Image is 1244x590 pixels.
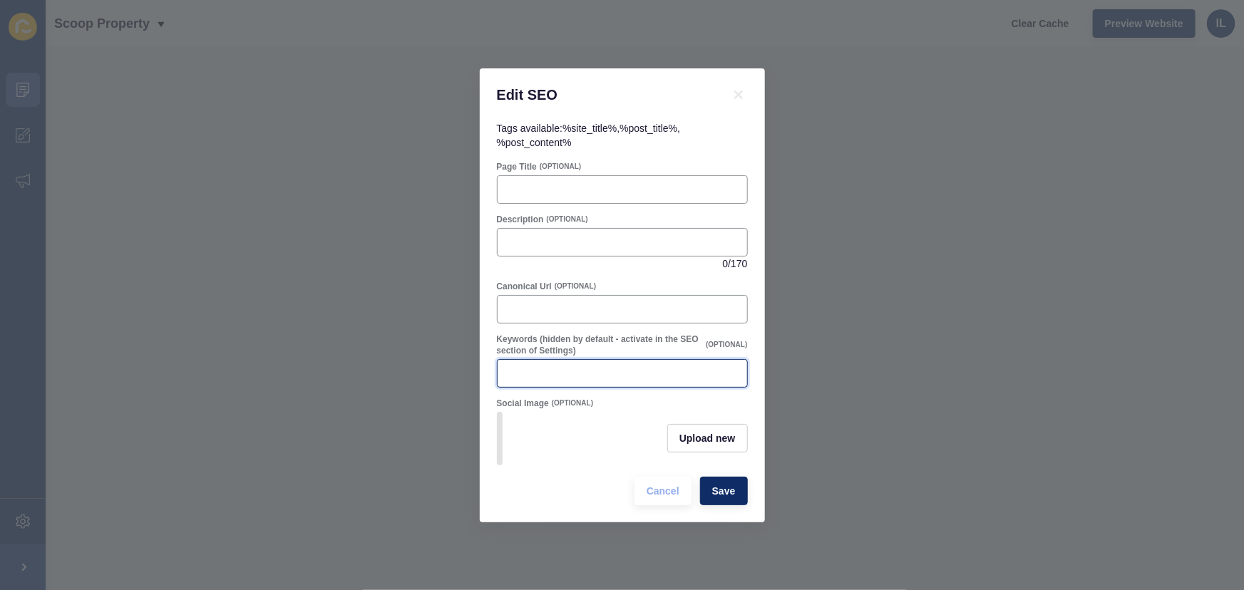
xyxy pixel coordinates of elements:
span: Tags available: , , [497,123,681,148]
button: Save [700,477,748,505]
span: (OPTIONAL) [540,162,581,172]
span: Cancel [647,484,679,498]
button: Upload new [667,424,748,452]
code: %post_content% [497,137,572,148]
code: %post_title% [620,123,677,134]
label: Keywords (hidden by default - activate in the SEO section of Settings) [497,333,704,356]
span: Upload new [679,431,736,445]
span: (OPTIONAL) [555,281,596,291]
h1: Edit SEO [497,86,712,104]
label: Description [497,214,544,225]
span: (OPTIONAL) [552,398,593,408]
span: (OPTIONAL) [547,214,588,224]
span: / [728,257,731,271]
span: Save [712,484,736,498]
span: 170 [731,257,747,271]
label: Page Title [497,161,537,172]
code: %site_title% [562,123,617,134]
span: (OPTIONAL) [706,340,747,350]
label: Canonical Url [497,281,552,292]
button: Cancel [634,477,692,505]
label: Social Image [497,398,549,409]
span: 0 [722,257,728,271]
